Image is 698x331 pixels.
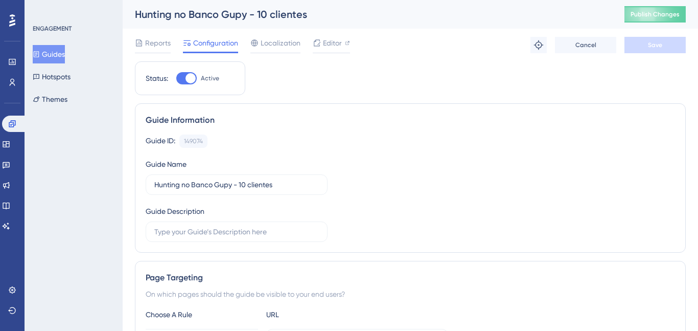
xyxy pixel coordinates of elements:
button: Hotspots [33,68,71,86]
div: ENGAGEMENT [33,25,72,33]
div: Guide ID: [146,135,175,148]
div: Guide Information [146,114,675,126]
div: On which pages should the guide be visible to your end users? [146,288,675,300]
button: Guides [33,45,65,63]
span: Publish Changes [631,10,680,18]
span: Save [648,41,662,49]
button: Publish Changes [624,6,686,23]
div: Hunting no Banco Gupy - 10 clientes [135,7,599,21]
span: Cancel [575,41,596,49]
span: Localization [261,37,300,49]
input: Type your Guide’s Name here [154,179,319,190]
div: 149074 [184,137,203,145]
div: Choose A Rule [146,308,258,321]
button: Save [624,37,686,53]
div: URL [266,308,379,321]
div: Page Targeting [146,272,675,284]
input: Type your Guide’s Description here [154,226,319,237]
span: Reports [145,37,171,49]
button: Themes [33,90,67,108]
button: Cancel [555,37,616,53]
span: Editor [323,37,342,49]
div: Guide Name [146,158,187,170]
div: Guide Description [146,205,204,217]
div: Status: [146,72,168,84]
span: Configuration [193,37,238,49]
span: Active [201,74,219,82]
